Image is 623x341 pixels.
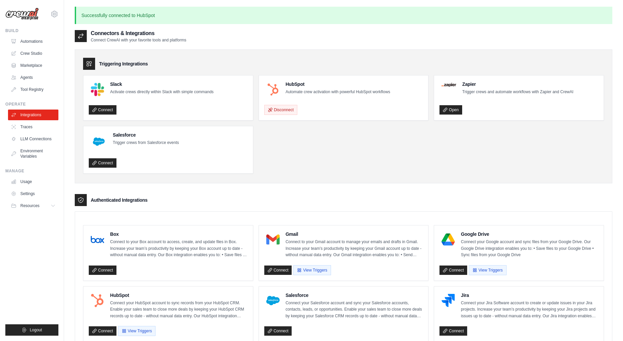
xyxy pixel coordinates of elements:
[293,265,331,275] button: View Triggers
[8,188,58,199] a: Settings
[8,72,58,83] a: Agents
[91,294,104,307] img: HubSpot Logo
[462,89,573,96] p: Trigger crews and automate workflows with Zapier and CrewAI
[8,110,58,120] a: Integrations
[439,326,467,336] a: Connect
[8,48,58,59] a: Crew Studio
[91,29,186,37] h2: Connectors & Integrations
[89,105,116,115] a: Connect
[110,239,248,259] p: Connect to your Box account to access, create, and update files in Box. Increase your team’s prod...
[461,292,598,299] h4: Jira
[5,102,58,107] div: Operate
[110,292,248,299] h4: HubSpot
[8,134,58,144] a: LLM Connections
[462,81,573,88] h4: Zapier
[5,28,58,33] div: Build
[5,324,58,336] button: Logout
[439,266,467,275] a: Connect
[441,233,455,246] img: Google Drive Logo
[5,8,39,20] img: Logo
[8,60,58,71] a: Marketplace
[266,83,280,96] img: HubSpot Logo
[110,81,214,88] h4: Slack
[91,37,186,43] p: Connect CrewAI with your favorite tools and platforms
[469,265,506,275] button: View Triggers
[441,294,455,307] img: Jira Logo
[113,132,179,138] h4: Salesforce
[8,146,58,162] a: Environment Variables
[286,89,390,96] p: Automate crew activation with powerful HubSpot workflows
[75,7,612,24] p: Successfully connected to HubSpot
[110,300,248,320] p: Connect your HubSpot account to sync records from your HubSpot CRM. Enable your sales team to clo...
[8,122,58,132] a: Traces
[286,300,423,320] p: Connect your Salesforce account and sync your Salesforce accounts, contacts, leads, or opportunit...
[110,231,248,237] h4: Box
[30,327,42,333] span: Logout
[266,233,280,246] img: Gmail Logo
[8,200,58,211] button: Resources
[461,300,598,320] p: Connect your Jira Software account to create or update issues in your Jira projects. Increase you...
[91,83,104,96] img: Slack Logo
[8,36,58,47] a: Automations
[286,231,423,237] h4: Gmail
[89,326,116,336] a: Connect
[461,239,598,259] p: Connect your Google account and sync files from your Google Drive. Our Google Drive integration e...
[286,292,423,299] h4: Salesforce
[264,105,297,115] button: Disconnect
[91,197,147,203] h3: Authenticated Integrations
[461,231,598,237] h4: Google Drive
[110,89,214,96] p: Activate crews directly within Slack with simple commands
[441,83,456,87] img: Zapier Logo
[286,81,390,88] h4: HubSpot
[264,266,292,275] a: Connect
[266,294,280,307] img: Salesforce Logo
[118,326,155,336] button: View Triggers
[286,239,423,259] p: Connect to your Gmail account to manage your emails and drafts in Gmail. Increase your team’s pro...
[8,176,58,187] a: Usage
[439,105,462,115] a: Open
[91,134,107,150] img: Salesforce Logo
[20,203,39,208] span: Resources
[8,84,58,95] a: Tool Registry
[91,233,104,246] img: Box Logo
[113,140,179,146] p: Trigger crews from Salesforce events
[89,266,116,275] a: Connect
[5,168,58,174] div: Manage
[89,158,116,168] a: Connect
[99,60,148,67] h3: Triggering Integrations
[264,326,292,336] a: Connect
